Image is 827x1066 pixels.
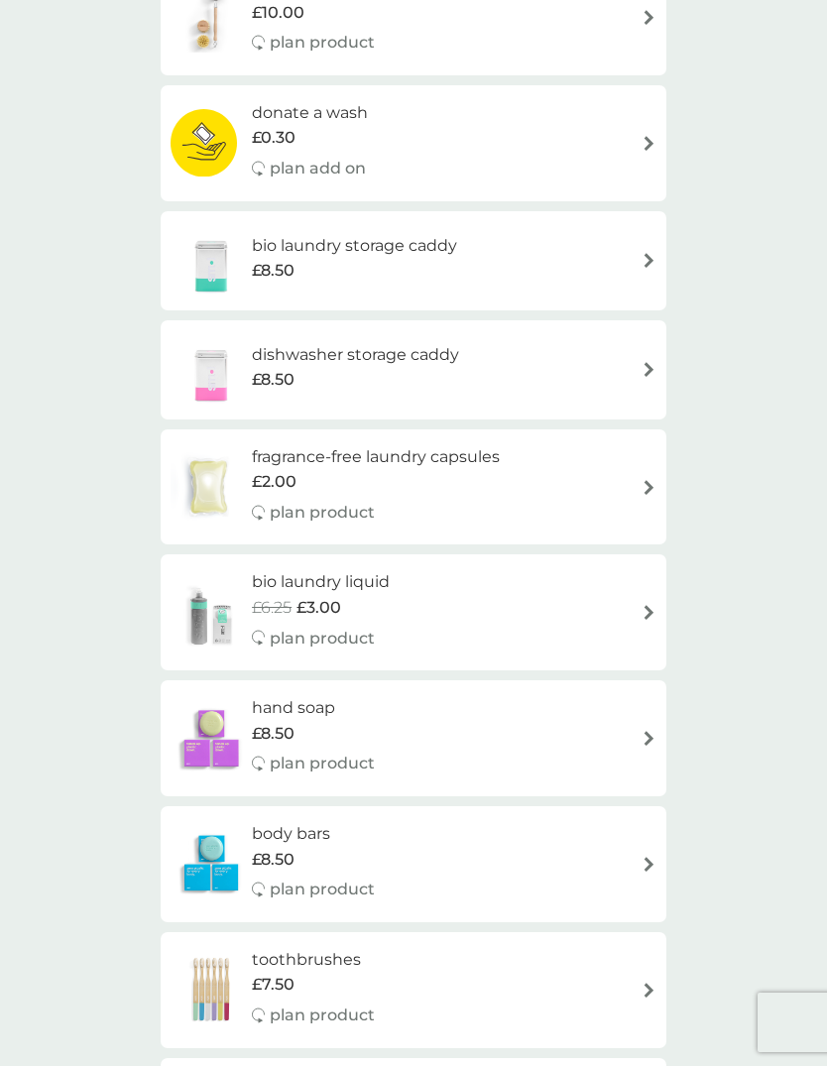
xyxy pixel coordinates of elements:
img: arrow right [642,253,656,268]
span: £3.00 [296,595,341,621]
span: £8.50 [252,367,295,393]
img: arrow right [642,362,656,377]
h6: donate a wash [252,100,368,126]
h6: body bars [252,821,375,847]
h6: hand soap [252,695,375,721]
p: plan product [270,751,375,776]
img: arrow right [642,136,656,151]
img: dishwasher storage caddy [171,335,252,405]
h6: bio laundry liquid [252,569,390,595]
img: arrow right [642,10,656,25]
p: plan product [270,626,375,651]
h6: bio laundry storage caddy [252,233,457,259]
img: donate a wash [171,108,237,178]
img: toothbrushes [171,955,252,1024]
img: bio laundry storage caddy [171,226,252,296]
span: £0.30 [252,125,295,151]
span: £8.50 [252,721,295,747]
span: £8.50 [252,258,295,284]
img: bio laundry liquid [171,578,252,648]
img: arrow right [642,480,656,495]
img: body bars [171,829,252,898]
p: plan add on [270,156,366,181]
p: plan product [270,500,375,526]
img: arrow right [642,983,656,998]
h6: dishwasher storage caddy [252,342,459,368]
span: £2.00 [252,469,296,495]
p: plan product [270,30,375,56]
img: arrow right [642,731,656,746]
h6: fragrance-free laundry capsules [252,444,500,470]
span: £6.25 [252,595,292,621]
img: arrow right [642,857,656,872]
h6: toothbrushes [252,947,375,973]
p: plan product [270,877,375,902]
img: fragrance-free laundry capsules [171,452,246,522]
img: hand soap [171,704,252,773]
span: £7.50 [252,972,295,998]
img: arrow right [642,605,656,620]
span: £8.50 [252,847,295,873]
p: plan product [270,1003,375,1028]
